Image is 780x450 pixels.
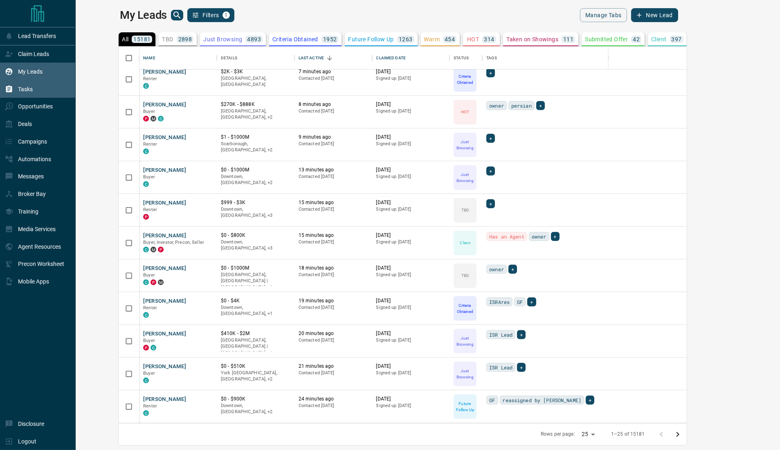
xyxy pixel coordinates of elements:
button: [PERSON_NAME] [143,134,186,142]
p: HOT [467,36,479,42]
p: HOT [461,109,469,115]
div: condos.ca [158,116,164,122]
span: + [489,167,492,175]
span: Buyer [143,338,155,343]
p: 15181 [133,36,151,42]
div: 25 [578,428,598,440]
div: Last Active [294,47,372,70]
p: Future Follow Up [348,36,393,42]
p: Signed up [DATE] [376,239,446,245]
p: 15 minutes ago [299,199,368,206]
div: + [551,232,560,241]
p: 4893 [247,36,261,42]
div: mrloft.ca [151,116,156,122]
button: [PERSON_NAME] [143,330,186,338]
div: + [486,166,495,175]
p: 1263 [399,36,413,42]
span: + [530,298,533,306]
p: Contacted [DATE] [299,141,368,147]
span: owner [532,232,546,241]
p: 8 minutes ago [299,101,368,108]
div: Tags [486,47,497,70]
div: Name [139,47,217,70]
span: + [589,396,591,404]
div: Status [450,47,482,70]
p: Midtown | Central, Toronto [221,173,290,186]
button: [PERSON_NAME] [143,166,186,174]
div: condos.ca [143,410,149,416]
p: Future Follow Up [454,400,476,413]
span: Renter [143,76,157,81]
div: mrloft.ca [158,279,164,285]
p: [DATE] [376,134,446,141]
p: Contacted [DATE] [299,272,368,278]
span: Buyer [143,371,155,376]
p: Signed up [DATE] [376,403,446,409]
span: Buyer [143,272,155,278]
p: 1952 [323,36,337,42]
button: [PERSON_NAME] [143,297,186,305]
p: Criteria Obtained [272,36,318,42]
p: Signed up [DATE] [376,141,446,147]
p: Rows per page: [541,431,575,438]
p: $0 - $510K [221,363,290,370]
button: search button [171,10,183,20]
p: Signed up [DATE] [376,75,446,82]
p: Taken on Showings [506,36,558,42]
span: GF [489,396,495,404]
p: 9 minutes ago [299,134,368,141]
p: 1–25 of 15181 [611,431,645,438]
span: Has an Agent [489,232,524,241]
span: Buyer [143,109,155,114]
span: + [489,200,492,208]
p: Signed up [DATE] [376,304,446,311]
p: $0 - $800K [221,232,290,239]
div: condos.ca [143,378,149,383]
span: reassigned by [PERSON_NAME] [503,396,581,404]
p: 454 [445,36,455,42]
p: Midtown | Central, Toronto [221,370,290,382]
p: 7 minutes ago [299,68,368,75]
p: TBD [162,36,173,42]
p: Client [651,36,666,42]
p: Midtown | Central, Toronto [221,108,290,121]
div: property.ca [151,279,156,285]
p: Contacted [DATE] [299,239,368,245]
div: Claimed Date [376,47,406,70]
p: [GEOGRAPHIC_DATA], [GEOGRAPHIC_DATA] [221,75,290,88]
p: $0 - $1000M [221,166,290,173]
button: [PERSON_NAME] [143,232,186,240]
p: West End, Kitchener [221,403,290,415]
button: Filters1 [187,8,234,22]
p: Signed up [DATE] [376,370,446,376]
div: property.ca [158,247,164,252]
p: Contacted [DATE] [299,75,368,82]
p: [DATE] [376,232,446,239]
p: Toronto [221,272,290,291]
p: Client [460,240,471,246]
span: + [539,101,542,110]
p: $1 - $1000M [221,134,290,141]
span: + [511,265,514,273]
span: ISR Lead [489,331,513,339]
p: Just Browsing [454,171,476,184]
p: [DATE] [376,265,446,272]
p: North York, West End, Toronto [221,239,290,252]
p: $270K - $888K [221,101,290,108]
p: $999 - $3K [221,199,290,206]
span: owner [489,101,504,110]
button: [PERSON_NAME] [143,363,186,371]
p: $0 - $900K [221,396,290,403]
span: ISR Lead [489,363,513,371]
p: Contacted [DATE] [299,337,368,344]
p: [DATE] [376,363,446,370]
p: [DATE] [376,297,446,304]
p: 24 minutes ago [299,396,368,403]
div: property.ca [143,116,149,122]
p: $2K - $3K [221,68,290,75]
p: 15 minutes ago [299,232,368,239]
p: North York, Midtown | Central, Toronto [221,206,290,219]
div: property.ca [143,214,149,220]
div: Claimed Date [372,47,450,70]
span: persian [511,101,532,110]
